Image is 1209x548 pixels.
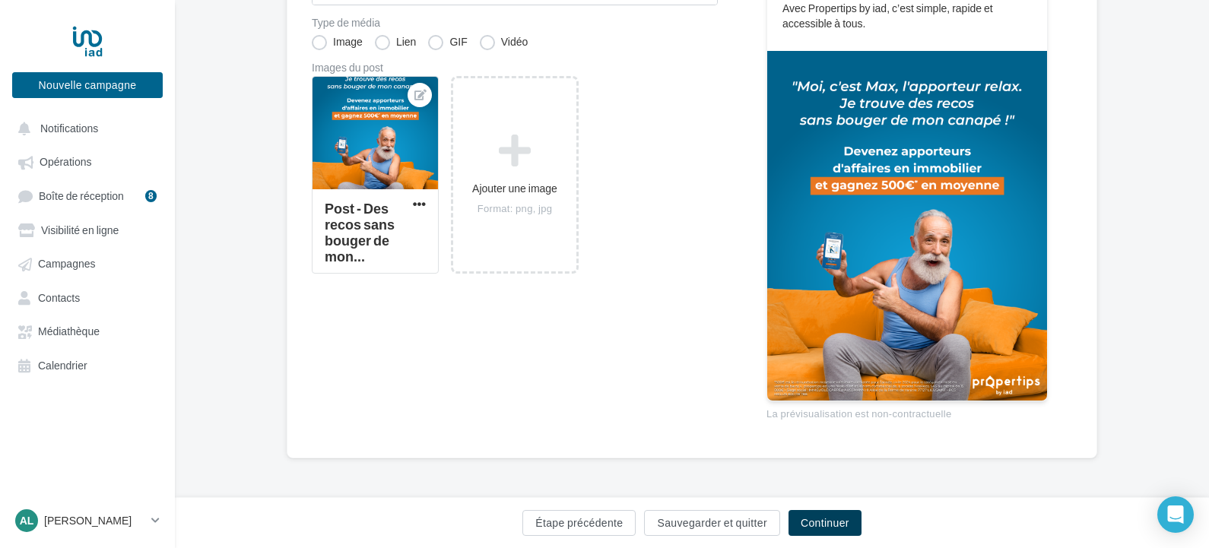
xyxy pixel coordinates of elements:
[40,156,91,169] span: Opérations
[9,114,160,141] button: Notifications
[20,513,34,528] span: Al
[12,506,163,535] a: Al [PERSON_NAME]
[9,182,166,210] a: Boîte de réception8
[644,510,779,536] button: Sauvegarder et quitter
[145,190,157,202] div: 8
[766,401,1048,421] div: La prévisualisation est non-contractuelle
[1157,496,1194,533] div: Open Intercom Messenger
[480,35,528,50] label: Vidéo
[9,317,166,344] a: Médiathèque
[40,122,98,135] span: Notifications
[38,258,96,271] span: Campagnes
[38,359,87,372] span: Calendrier
[428,35,467,50] label: GIF
[9,216,166,243] a: Visibilité en ligne
[38,325,100,338] span: Médiathèque
[789,510,862,536] button: Continuer
[38,291,80,304] span: Contacts
[312,62,718,73] div: Images du post
[312,17,718,28] label: Type de média
[325,200,395,264] div: Post - Des recos sans bouger de mon...
[9,147,166,175] a: Opérations
[41,223,119,236] span: Visibilité en ligne
[12,72,163,98] button: Nouvelle campagne
[375,35,416,50] label: Lien
[9,351,166,379] a: Calendrier
[39,189,124,202] span: Boîte de réception
[9,284,166,311] a: Contacts
[312,35,363,50] label: Image
[44,513,145,528] p: [PERSON_NAME]
[9,249,166,277] a: Campagnes
[522,510,636,536] button: Étape précédente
